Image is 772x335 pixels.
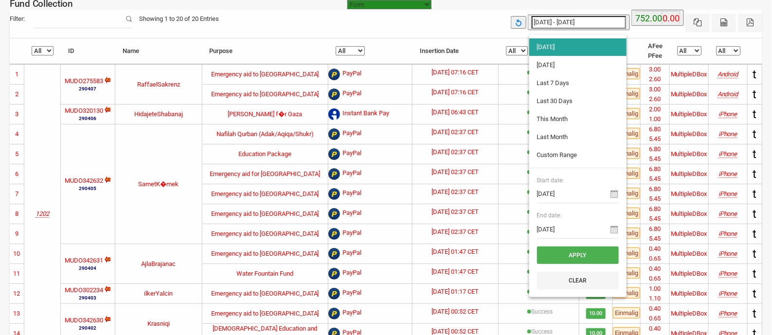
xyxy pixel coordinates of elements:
li: 6.80 [641,144,669,154]
td: 5 [10,144,24,164]
i: Mozilla/5.0 (iPhone; CPU iPhone OS 18_6_2 like Mac OS X) AppleWebKit/605.1.15 (KHTML, like Gecko)... [718,150,737,158]
span: t [753,88,757,101]
img: new-dl.gif [103,176,110,183]
span: PayPal [342,268,361,280]
li: 3.00 [641,65,669,74]
label: MUDO342630 [65,316,103,325]
li: Last Month [529,128,627,146]
label: [DATE] 02:37 CET [432,227,479,237]
i: Mozilla/5.0 (iPhone; CPU iPhone OS 18_7 like Mac OS X) AppleWebKit/605.1.15 (KHTML, like Gecko) V... [718,310,737,317]
button: CSV [712,14,736,32]
i: Mozilla/5.0 (iPhone; CPU iPhone OS 18_6_2 like Mac OS X) AppleWebKit/605.1.15 (KHTML, like Gecko)... [718,130,737,138]
li: 0.40 [641,324,669,334]
div: MultipleDBox [671,70,707,79]
i: Mozilla/5.0 (iPhone; CPU iPhone OS 18_6_2 like Mac OS X) AppleWebKit/605.1.15 (KHTML, like Gecko)... [718,230,737,237]
label: [DATE] 07:16 CET [432,68,479,77]
td: HidajeteShabanaj [115,104,202,124]
label: [DATE] 02:37 CET [432,187,479,197]
button: Excel [685,14,710,32]
span: Einmalig [613,247,640,259]
small: 290405 [65,185,110,192]
div: MultipleDBox [671,89,707,99]
div: MultipleDBox [671,189,707,199]
li: AFee [648,41,663,51]
span: Einmalig [613,307,640,318]
span: PayPal [342,248,361,260]
label: MUDO320130 [65,106,103,116]
span: Einmalig [613,228,640,239]
img: new-dl.gif [103,256,110,263]
span: t [753,68,757,81]
span: PayPal [342,128,361,140]
label: Success [531,307,553,316]
span: PayPal [342,148,361,160]
li: 6.80 [641,204,669,214]
i: Mozilla/5.0 (iPhone; CPU iPhone OS 18_6_2 like Mac OS X) AppleWebKit/605.1.15 (KHTML, like Gecko)... [718,190,737,197]
div: MultipleDBox [671,249,707,259]
td: 8 [10,204,24,224]
li: 2.60 [641,94,669,104]
small: 290406 [65,115,110,122]
li: 5.45 [641,134,669,144]
img: new-dl.gif [103,106,110,113]
i: Mozilla/5.0 (Linux; Android 10; K) AppleWebKit/537.36 (KHTML, like Gecko) Chrome/141.0.0.0 Mobile... [718,71,738,78]
label: 752.00 [635,12,662,25]
td: Emergency aid to [GEOGRAPHIC_DATA] [202,184,328,204]
li: 0.65 [641,254,669,264]
span: Einmalig [613,208,640,219]
li: Last 30 Days [529,92,627,110]
td: Emergency aid to [GEOGRAPHIC_DATA] [202,244,328,264]
label: [DATE] 02:37 CET [432,207,479,217]
div: MultipleDBox [671,229,707,239]
i: Mozilla/5.0 (iPhone; CPU iPhone OS 18_6_2 like Mac OS X) AppleWebKit/605.1.15 (KHTML, like Gecko)... [718,290,737,297]
button: Pdf [738,14,762,32]
li: 6.80 [641,124,669,134]
span: Start date: [537,176,619,185]
i: Mozilla/5.0 (iPhone; CPU iPhone OS 18_6_2 like Mac OS X) AppleWebKit/605.1.15 (KHTML, like Gecko)... [718,110,737,118]
span: t [753,187,757,201]
label: MUDO275583 [65,76,103,86]
div: MultipleDBox [671,129,707,139]
td: 9 [10,224,24,244]
td: Emergency aid to [GEOGRAPHIC_DATA] [202,84,328,104]
span: PayPal [342,69,361,80]
i: Musaid e.V. [36,210,49,217]
small: 290403 [65,294,110,301]
span: PayPal [342,228,361,240]
td: SametK�mek [115,124,202,244]
li: 5.45 [641,194,669,204]
span: t [753,307,757,320]
td: 12 [10,283,24,303]
span: t [753,127,757,141]
small: 290404 [65,264,110,272]
td: Emergency aid for [GEOGRAPHIC_DATA] [202,164,328,184]
label: [DATE] 02:37 CET [432,147,479,157]
div: MultipleDBox [671,289,707,299]
small: 290407 [65,85,110,92]
img: new-dl.gif [103,76,110,84]
li: 6.80 [641,164,669,174]
div: MultipleDBox [671,209,707,219]
div: Showing 1 to 20 of 20 Entries [132,10,226,28]
td: RaffaelSakrenz [115,64,202,104]
span: 10.00 [586,308,606,319]
div: MultipleDBox [671,309,707,318]
td: 2 [10,84,24,104]
li: [DATE] [529,38,627,56]
li: 0.40 [641,264,669,274]
li: Custom Range [529,146,627,164]
span: PayPal [342,188,361,200]
td: 7 [10,184,24,204]
i: Mozilla/5.0 (Linux; Android 10; K) AppleWebKit/537.36 (KHTML, like Gecko) Chrome/141.0.0.0 Mobile... [718,90,738,98]
label: [DATE] 01:17 CET [432,287,479,297]
td: 4 [10,124,24,144]
td: Nafilah Qurban (Adak/Aqiqa/Shukr) [202,124,328,144]
span: t [753,247,757,261]
span: Einmalig [613,128,640,139]
div: MultipleDBox [671,109,707,119]
li: 2.60 [641,74,669,84]
span: PayPal [342,88,361,100]
li: 3.00 [641,85,669,94]
li: 0.40 [641,244,669,254]
li: 6.80 [641,224,669,234]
